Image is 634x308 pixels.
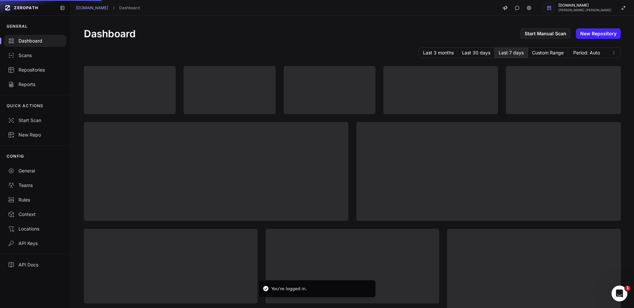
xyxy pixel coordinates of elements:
[271,286,307,292] div: You're logged in.
[8,240,62,247] div: API Keys
[495,47,528,58] button: Last 7 days
[8,262,62,268] div: API Docs
[3,3,54,13] a: ZEROPATH
[111,6,116,10] svg: chevron right,
[8,132,62,138] div: New Repo
[84,28,136,40] h1: Dashboard
[625,286,630,291] span: 1
[558,4,612,7] span: [DOMAIN_NAME]
[8,226,62,232] div: Locations
[7,154,24,159] p: CONFIG
[419,47,458,58] button: Last 3 months
[558,9,612,12] span: [PERSON_NAME] [PERSON_NAME]
[76,5,140,11] nav: breadcrumb
[520,28,571,39] a: Start Manual Scan
[8,117,62,124] div: Start Scan
[612,286,627,301] iframe: Intercom live chat
[8,182,62,189] div: Teams
[8,211,62,218] div: Context
[76,5,108,11] a: [DOMAIN_NAME]
[458,47,495,58] button: Last 30 days
[8,197,62,203] div: Rules
[8,81,62,88] div: Reports
[576,28,621,39] a: New Repository
[528,47,568,58] button: Custom Range
[8,67,62,73] div: Repositories
[119,5,140,11] a: Dashboard
[7,24,28,29] p: GENERAL
[14,5,38,11] span: ZEROPATH
[7,103,44,108] p: QUICK ACTIONS
[8,168,62,174] div: General
[8,38,62,44] div: Dashboard
[573,49,600,56] span: Period: Auto
[8,52,62,59] div: Scans
[611,50,616,55] svg: caret sort,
